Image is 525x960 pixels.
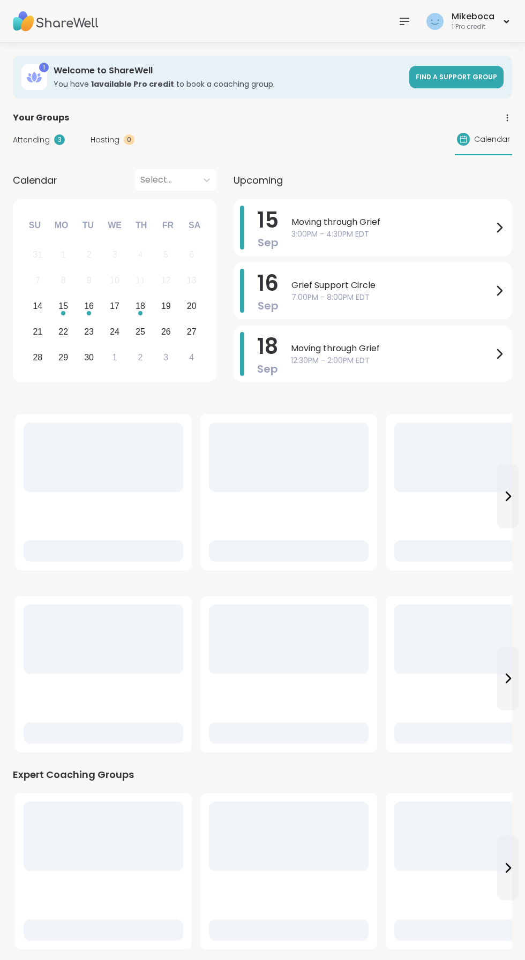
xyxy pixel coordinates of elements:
span: Hosting [91,134,119,146]
span: 18 [257,331,278,361]
span: Calendar [13,173,57,187]
b: 1 available Pro credit [91,79,174,89]
div: 18 [136,299,145,313]
div: 9 [87,273,92,288]
div: 17 [110,299,119,313]
div: 8 [61,273,66,288]
a: Find a support group [409,66,504,88]
div: 0 [124,134,134,145]
h3: Welcome to ShareWell [54,65,403,77]
div: 24 [110,324,119,339]
div: 22 [58,324,68,339]
div: 20 [187,299,197,313]
div: Not available Wednesday, September 10th, 2025 [103,269,126,292]
div: Choose Friday, October 3rd, 2025 [154,346,177,369]
div: Choose Tuesday, September 16th, 2025 [78,295,101,318]
div: 3 [163,350,168,365]
span: Calendar [474,134,510,145]
div: 5 [163,247,168,262]
div: 3 [112,247,117,262]
div: Choose Tuesday, September 30th, 2025 [78,346,101,369]
span: Sep [258,298,279,313]
div: Mikeboca [452,11,494,22]
div: 15 [58,299,68,313]
div: 14 [33,299,42,313]
div: 27 [187,324,197,339]
img: Mikeboca [426,13,444,30]
div: Not available Sunday, September 7th, 2025 [26,269,49,292]
div: 21 [33,324,42,339]
div: Not available Thursday, September 4th, 2025 [129,244,152,267]
div: Choose Tuesday, September 23rd, 2025 [78,320,101,343]
div: Choose Monday, September 22nd, 2025 [52,320,75,343]
div: 23 [84,324,94,339]
span: Moving through Grief [291,216,493,229]
div: Fr [156,214,179,237]
div: 1 Pro credit [452,22,494,32]
span: Upcoming [234,173,283,187]
span: Find a support group [416,72,497,81]
span: Your Groups [13,111,69,124]
div: month 2025-09 [25,242,204,370]
div: 6 [189,247,194,262]
div: Not available Friday, September 5th, 2025 [154,244,177,267]
div: Mo [49,214,73,237]
div: Su [23,214,47,237]
div: Choose Thursday, September 25th, 2025 [129,320,152,343]
div: Choose Saturday, October 4th, 2025 [180,346,203,369]
div: 12 [161,273,171,288]
img: ShareWell Nav Logo [13,3,99,40]
div: Not available Wednesday, September 3rd, 2025 [103,244,126,267]
div: Choose Wednesday, September 17th, 2025 [103,295,126,318]
span: 16 [257,268,279,298]
div: Not available Tuesday, September 9th, 2025 [78,269,101,292]
div: Not available Saturday, September 13th, 2025 [180,269,203,292]
div: Not available Monday, September 1st, 2025 [52,244,75,267]
div: Not available Sunday, August 31st, 2025 [26,244,49,267]
span: 3:00PM - 4:30PM EDT [291,229,493,240]
span: Sep [257,361,278,376]
div: 19 [161,299,171,313]
div: Choose Thursday, September 18th, 2025 [129,295,152,318]
div: 1 [61,247,66,262]
div: Choose Friday, September 26th, 2025 [154,320,177,343]
div: Choose Saturday, September 27th, 2025 [180,320,203,343]
span: 12:30PM - 2:00PM EDT [291,355,493,366]
div: 2 [138,350,142,365]
span: Grief Support Circle [291,279,493,292]
div: Choose Monday, September 15th, 2025 [52,295,75,318]
h3: You have to book a coaching group. [54,79,403,89]
div: 30 [84,350,94,365]
div: 28 [33,350,42,365]
div: Choose Sunday, September 14th, 2025 [26,295,49,318]
div: 13 [187,273,197,288]
div: Choose Wednesday, October 1st, 2025 [103,346,126,369]
div: Not available Thursday, September 11th, 2025 [129,269,152,292]
div: Choose Thursday, October 2nd, 2025 [129,346,152,369]
div: 4 [138,247,142,262]
div: Not available Saturday, September 6th, 2025 [180,244,203,267]
div: Not available Monday, September 8th, 2025 [52,269,75,292]
div: 26 [161,324,171,339]
div: Th [130,214,153,237]
div: Sa [183,214,206,237]
div: 7 [35,273,40,288]
div: 29 [58,350,68,365]
div: 4 [189,350,194,365]
div: Not available Friday, September 12th, 2025 [154,269,177,292]
span: Attending [13,134,50,146]
div: Choose Saturday, September 20th, 2025 [180,295,203,318]
div: 25 [136,324,145,339]
div: 1 [39,63,49,72]
div: Choose Monday, September 29th, 2025 [52,346,75,369]
div: 31 [33,247,42,262]
div: We [103,214,126,237]
div: Expert Coaching Groups [13,767,512,782]
div: 16 [84,299,94,313]
div: 11 [136,273,145,288]
div: Tu [76,214,100,237]
div: Choose Friday, September 19th, 2025 [154,295,177,318]
span: 7:00PM - 8:00PM EDT [291,292,493,303]
span: 15 [257,205,279,235]
div: Choose Wednesday, September 24th, 2025 [103,320,126,343]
